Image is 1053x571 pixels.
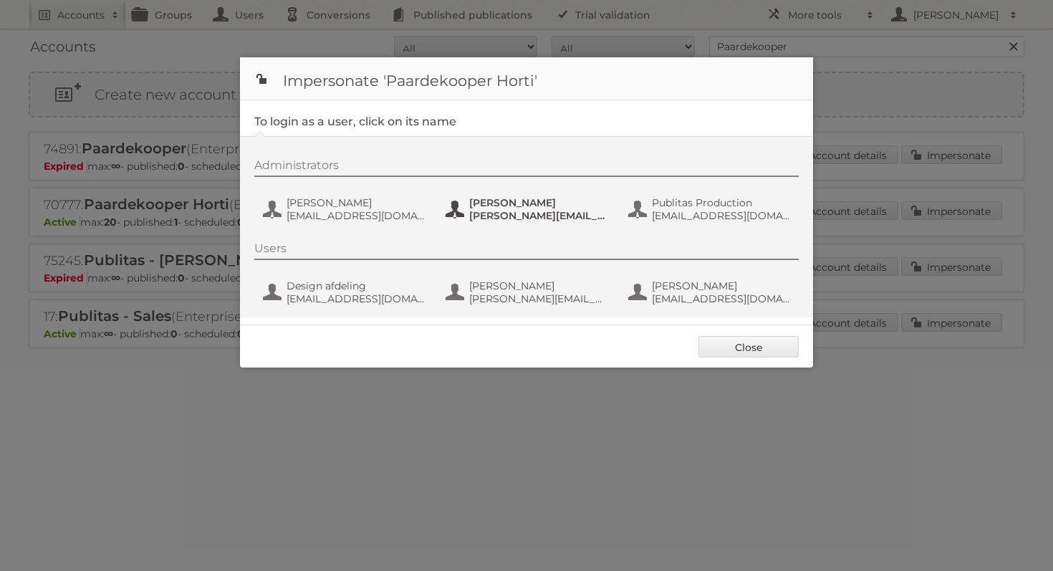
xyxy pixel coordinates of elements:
[261,278,430,307] button: Design afdeling [EMAIL_ADDRESS][DOMAIN_NAME]
[287,292,425,305] span: [EMAIL_ADDRESS][DOMAIN_NAME]
[627,195,795,224] button: Publitas Production [EMAIL_ADDRESS][DOMAIN_NAME]
[254,241,799,260] div: Users
[254,158,799,177] div: Administrators
[444,278,612,307] button: [PERSON_NAME] [PERSON_NAME][EMAIL_ADDRESS][DOMAIN_NAME]
[287,209,425,222] span: [EMAIL_ADDRESS][DOMAIN_NAME]
[254,115,456,128] legend: To login as a user, click on its name
[698,336,799,358] a: Close
[652,209,791,222] span: [EMAIL_ADDRESS][DOMAIN_NAME]
[469,292,608,305] span: [PERSON_NAME][EMAIL_ADDRESS][DOMAIN_NAME]
[469,279,608,292] span: [PERSON_NAME]
[240,57,813,100] h1: Impersonate 'Paardekooper Horti'
[627,278,795,307] button: [PERSON_NAME] [EMAIL_ADDRESS][DOMAIN_NAME]
[652,279,791,292] span: [PERSON_NAME]
[261,195,430,224] button: [PERSON_NAME] [EMAIL_ADDRESS][DOMAIN_NAME]
[287,279,425,292] span: Design afdeling
[444,195,612,224] button: [PERSON_NAME] [PERSON_NAME][EMAIL_ADDRESS][DOMAIN_NAME]
[287,196,425,209] span: [PERSON_NAME]
[469,196,608,209] span: [PERSON_NAME]
[469,209,608,222] span: [PERSON_NAME][EMAIL_ADDRESS][DOMAIN_NAME]
[652,292,791,305] span: [EMAIL_ADDRESS][DOMAIN_NAME]
[652,196,791,209] span: Publitas Production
